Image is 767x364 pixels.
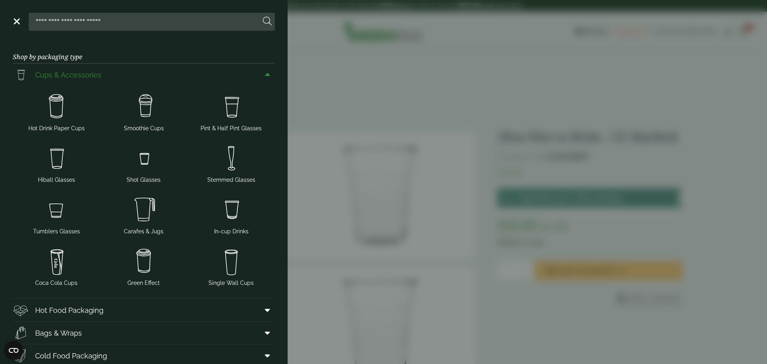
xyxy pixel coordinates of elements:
[16,194,97,226] img: Tumbler_glass.svg
[124,227,163,236] span: Carafes & Jugs
[191,244,272,289] a: Single Wall Cups
[35,328,82,338] span: Bags & Wraps
[191,89,272,134] a: Pint & Half Pint Glasses
[207,176,255,184] span: Stemmed Glasses
[103,245,185,277] img: HotDrink_paperCup.svg
[103,142,185,174] img: Shot_glass.svg
[124,124,164,133] span: Smoothie Cups
[28,124,85,133] span: Hot Drink Paper Cups
[35,70,101,80] span: Cups & Accessories
[16,89,97,134] a: Hot Drink Paper Cups
[35,305,103,316] span: Hot Food Packaging
[127,279,160,287] span: Green Effect
[33,227,80,236] span: Tumblers Glasses
[191,91,272,123] img: PintNhalf_cup.svg
[103,91,185,123] img: Smoothie_cups.svg
[103,194,185,226] img: JugsNcaraffes.svg
[16,142,97,174] img: Hiball.svg
[103,244,185,289] a: Green Effect
[16,141,97,186] a: Hiball Glasses
[13,67,29,83] img: PintNhalf_cup.svg
[191,245,272,277] img: plain-soda-cup.svg
[16,245,97,277] img: cola.svg
[127,176,161,184] span: Shot Glasses
[13,325,29,341] img: Paper_carriers.svg
[13,322,275,344] a: Bags & Wraps
[103,192,185,237] a: Carafes & Jugs
[191,194,272,226] img: Incup_drinks.svg
[13,64,275,86] a: Cups & Accessories
[16,91,97,123] img: HotDrink_paperCup.svg
[13,299,275,321] a: Hot Food Packaging
[191,192,272,237] a: In-cup Drinks
[16,192,97,237] a: Tumblers Glasses
[103,89,185,134] a: Smoothie Cups
[191,141,272,186] a: Stemmed Glasses
[13,40,275,64] h3: Shop by packaging type
[4,341,23,360] button: Open CMP widget
[191,142,272,174] img: Stemmed_glass.svg
[214,227,248,236] span: In-cup Drinks
[38,176,75,184] span: Hiball Glasses
[209,279,254,287] span: Single Wall Cups
[103,141,185,186] a: Shot Glasses
[35,279,77,287] span: Coca Cola Cups
[13,302,29,318] img: Deli_box.svg
[201,124,262,133] span: Pint & Half Pint Glasses
[16,244,97,289] a: Coca Cola Cups
[35,350,107,361] span: Cold Food Packaging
